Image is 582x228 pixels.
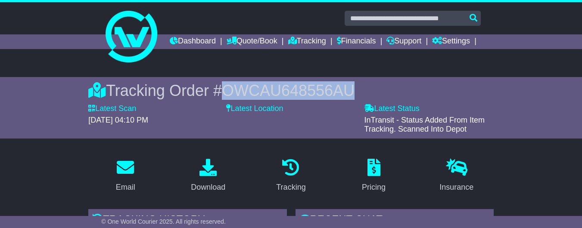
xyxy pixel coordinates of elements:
label: Latest Location [226,104,283,114]
a: Insurance [434,156,479,196]
a: Download [185,156,231,196]
span: OWCAU648556AU [222,82,355,99]
div: Insurance [439,182,473,193]
a: Dashboard [170,34,216,49]
a: Tracking [288,34,326,49]
a: Support [386,34,421,49]
a: Settings [432,34,470,49]
span: [DATE] 04:10 PM [88,116,148,124]
span: InTransit - Status Added From Item Tracking. Scanned Into Depot [364,116,485,134]
a: Financials [337,34,376,49]
div: Download [191,182,225,193]
a: Email [110,156,141,196]
a: Tracking [271,156,311,196]
div: Email [116,182,135,193]
div: Tracking Order # [88,81,494,100]
div: Tracking [276,182,305,193]
a: Quote/Book [227,34,277,49]
span: © One World Courier 2025. All rights reserved. [101,218,226,225]
label: Latest Status [364,104,420,114]
label: Latest Scan [88,104,136,114]
div: Pricing [362,182,386,193]
a: Pricing [356,156,391,196]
